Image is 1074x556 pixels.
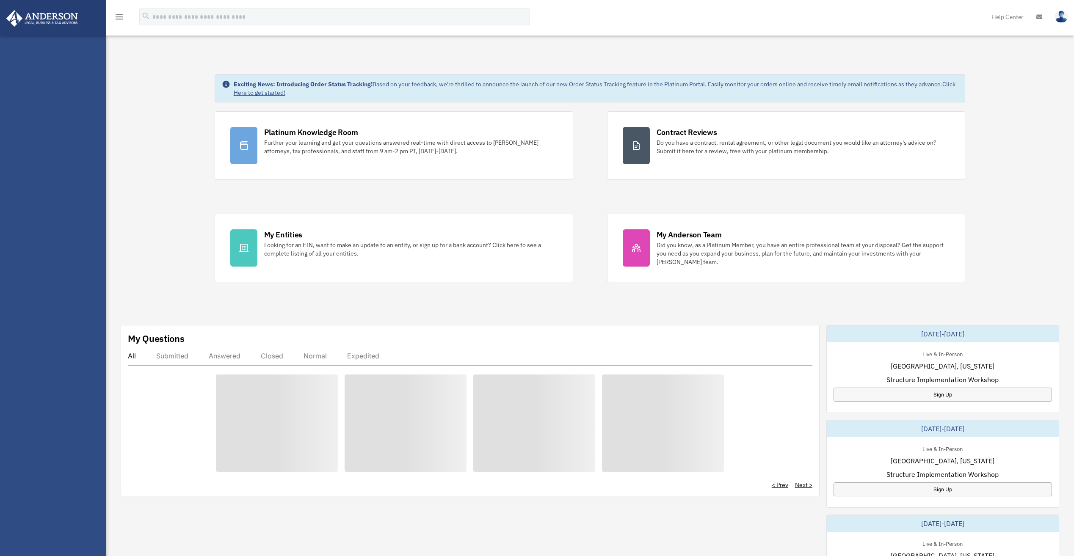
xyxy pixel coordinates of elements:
strong: Exciting News: Introducing Order Status Tracking! [234,80,373,88]
div: Submitted [156,352,188,360]
a: Platinum Knowledge Room Further your learning and get your questions answered real-time with dire... [215,111,573,180]
i: search [141,11,151,21]
a: Next > [795,481,812,489]
span: [GEOGRAPHIC_DATA], [US_STATE] [891,456,994,466]
div: My Entities [264,229,302,240]
a: Contract Reviews Do you have a contract, rental agreement, or other legal document you would like... [607,111,966,180]
img: User Pic [1055,11,1068,23]
div: [DATE]-[DATE] [827,420,1059,437]
div: [DATE]-[DATE] [827,515,1059,532]
a: Click Here to get started! [234,80,955,96]
div: Live & In-Person [916,539,969,548]
div: All [128,352,136,360]
span: Structure Implementation Workshop [886,374,999,385]
div: Based on your feedback, we're thrilled to announce the launch of our new Order Status Tracking fe... [234,80,958,97]
div: Expedited [347,352,379,360]
a: menu [114,15,124,22]
div: Contract Reviews [657,127,717,138]
span: [GEOGRAPHIC_DATA], [US_STATE] [891,361,994,371]
div: My Questions [128,332,185,345]
a: < Prev [772,481,788,489]
div: Live & In-Person [916,349,969,358]
div: Closed [261,352,283,360]
div: Do you have a contract, rental agreement, or other legal document you would like an attorney's ad... [657,138,950,155]
div: Looking for an EIN, want to make an update to an entity, or sign up for a bank account? Click her... [264,241,558,258]
div: Answered [209,352,240,360]
div: Platinum Knowledge Room [264,127,358,138]
div: Normal [304,352,327,360]
a: Sign Up [834,388,1052,402]
div: Live & In-Person [916,444,969,453]
a: My Entities Looking for an EIN, want to make an update to an entity, or sign up for a bank accoun... [215,214,573,282]
div: My Anderson Team [657,229,722,240]
div: Further your learning and get your questions answered real-time with direct access to [PERSON_NAM... [264,138,558,155]
span: Structure Implementation Workshop [886,469,999,479]
div: [DATE]-[DATE] [827,325,1059,342]
a: My Anderson Team Did you know, as a Platinum Member, you have an entire professional team at your... [607,214,966,282]
img: Anderson Advisors Platinum Portal [4,10,80,27]
div: Did you know, as a Platinum Member, you have an entire professional team at your disposal? Get th... [657,241,950,266]
i: menu [114,12,124,22]
a: Sign Up [834,482,1052,496]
